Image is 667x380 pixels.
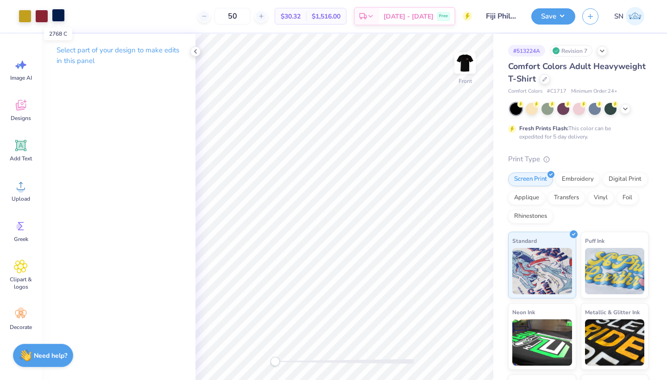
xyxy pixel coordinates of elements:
div: Foil [617,191,638,205]
p: Select part of your design to make edits in this panel [57,45,181,66]
div: Revision 7 [550,45,592,57]
img: Puff Ink [585,248,645,294]
span: Add Text [10,155,32,162]
span: Metallic & Glitter Ink [585,307,640,317]
img: Standard [512,248,572,294]
div: Screen Print [508,172,553,186]
div: Accessibility label [271,357,280,366]
span: Clipart & logos [6,276,36,291]
div: Embroidery [556,172,600,186]
img: Neon Ink [512,319,572,366]
span: Decorate [10,323,32,331]
div: Digital Print [603,172,648,186]
a: SN [610,7,648,25]
span: Standard [512,236,537,246]
span: Neon Ink [512,307,535,317]
img: Metallic & Glitter Ink [585,319,645,366]
span: $30.32 [281,12,301,21]
input: Untitled Design [479,7,524,25]
div: This color can be expedited for 5 day delivery. [519,124,633,141]
div: Print Type [508,154,648,165]
span: Comfort Colors Adult Heavyweight T-Shirt [508,61,646,84]
div: Applique [508,191,545,205]
span: Free [439,13,448,19]
span: [DATE] - [DATE] [384,12,434,21]
span: SN [614,11,623,22]
div: 2768 C [44,27,72,40]
span: Image AI [10,74,32,82]
div: Transfers [548,191,585,205]
strong: Need help? [34,351,67,360]
span: Comfort Colors [508,88,542,95]
input: – – [214,8,251,25]
span: Upload [12,195,30,203]
span: Greek [14,235,28,243]
span: Minimum Order: 24 + [571,88,617,95]
div: Front [459,77,472,85]
div: Vinyl [588,191,614,205]
span: # C1717 [547,88,566,95]
span: $1,516.00 [312,12,340,21]
div: Rhinestones [508,209,553,223]
img: Front [456,54,474,72]
button: Save [531,8,575,25]
img: Sophia Newell [626,7,644,25]
span: Puff Ink [585,236,604,246]
div: # 513224A [508,45,545,57]
strong: Fresh Prints Flash: [519,125,568,132]
span: Designs [11,114,31,122]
